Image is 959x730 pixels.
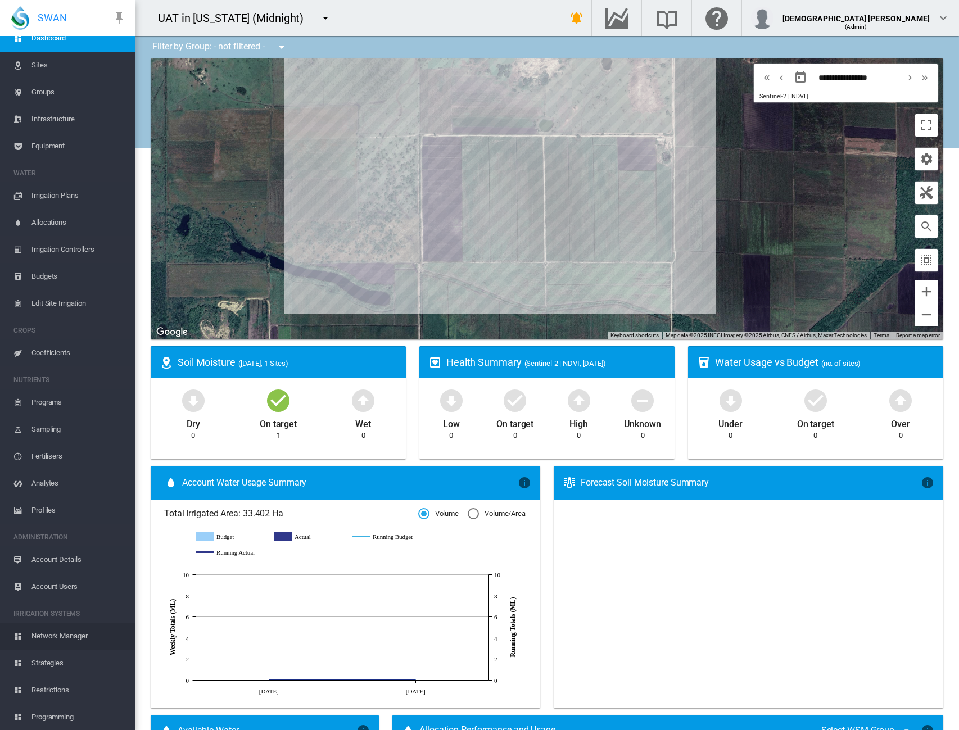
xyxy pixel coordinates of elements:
[31,573,126,600] span: Account Users
[915,215,938,238] button: icon-magnify
[896,332,940,338] a: Report a map error
[38,11,67,25] span: SWAN
[11,6,29,30] img: SWAN-Landscape-Logo-Colour-drop.png
[775,71,788,84] md-icon: icon-chevron-left
[807,93,808,100] span: |
[31,339,126,366] span: Coefficients
[874,332,889,338] a: Terms
[915,114,938,137] button: Toggle fullscreen view
[270,36,293,58] button: icon-menu-down
[153,325,191,339] a: Open this area in Google Maps (opens a new window)
[821,359,861,368] span: (no. of sites)
[917,71,932,84] button: icon-chevron-double-right
[31,263,126,290] span: Budgets
[196,532,263,542] g: Budget
[31,133,126,160] span: Equipment
[494,677,497,684] tspan: 0
[31,106,126,133] span: Infrastructure
[355,414,371,430] div: Wet
[603,11,630,25] md-icon: Go to the Data Hub
[31,209,126,236] span: Allocations
[494,614,497,620] tspan: 6
[31,389,126,416] span: Programs
[715,355,934,369] div: Water Usage vs Budget
[494,572,500,578] tspan: 10
[443,414,460,430] div: Low
[563,476,576,489] md-icon: icon-thermometer-lines
[31,497,126,524] span: Profiles
[186,593,189,600] tspan: 8
[581,477,921,489] div: Forecast Soil Moisture Summary
[361,430,365,441] div: 0
[666,332,867,338] span: Map data ©2025 INEGI Imagery ©2025 Airbus, CNES / Airbus, Maxar Technologies
[31,25,126,52] span: Dashboard
[31,470,126,497] span: Analytes
[31,79,126,106] span: Groups
[406,687,426,694] tspan: [DATE]
[904,71,916,84] md-icon: icon-chevron-right
[496,414,533,430] div: On target
[899,430,903,441] div: 0
[31,546,126,573] span: Account Details
[449,430,453,441] div: 0
[158,10,314,26] div: UAT in [US_STATE] (Midnight)
[13,321,126,339] span: CROPS
[813,430,817,441] div: 0
[277,430,281,441] div: 1
[164,507,418,520] span: Total Irrigated Area: 33.402 Ha
[915,148,938,170] button: icon-cog
[524,359,606,368] span: (Sentinel-2 | NDVI, [DATE])
[468,509,526,519] md-radio-button: Volume/Area
[718,414,743,430] div: Under
[797,414,834,430] div: On target
[903,71,917,84] button: icon-chevron-right
[761,71,773,84] md-icon: icon-chevron-double-left
[570,11,583,25] md-icon: icon-bell-ring
[187,414,200,430] div: Dry
[915,249,938,271] button: icon-select-all
[624,414,661,430] div: Unknown
[266,678,271,682] circle: Running Actual Sep 11 0
[751,7,773,29] img: profile.jpg
[759,71,774,84] button: icon-chevron-double-left
[191,430,195,441] div: 0
[13,371,126,389] span: NUTRIENTS
[802,387,829,414] md-icon: icon-checkbox-marked-circle
[186,656,189,663] tspan: 2
[31,290,126,317] span: Edit Site Irrigation
[915,303,938,326] button: Zoom out
[920,152,933,166] md-icon: icon-cog
[494,656,497,663] tspan: 2
[501,387,528,414] md-icon: icon-checkbox-marked-circle
[509,597,517,657] tspan: Running Totals (ML)
[31,236,126,263] span: Irrigation Controllers
[31,443,126,470] span: Fertilisers
[428,356,442,369] md-icon: icon-heart-box-outline
[31,623,126,650] span: Network Manager
[921,476,934,489] md-icon: icon-information
[789,66,812,89] button: md-calendar
[275,40,288,54] md-icon: icon-menu-down
[153,325,191,339] img: Google
[759,93,805,100] span: Sentinel-2 | NDVI
[260,414,297,430] div: On target
[180,387,207,414] md-icon: icon-arrow-down-bold-circle
[845,24,867,30] span: (Admin)
[782,8,930,20] div: [DEMOGRAPHIC_DATA] [PERSON_NAME]
[717,387,744,414] md-icon: icon-arrow-down-bold-circle
[577,430,581,441] div: 0
[891,414,910,430] div: Over
[352,532,419,542] g: Running Budget
[31,677,126,704] span: Restrictions
[31,182,126,209] span: Irrigation Plans
[641,430,645,441] div: 0
[319,11,332,25] md-icon: icon-menu-down
[186,635,189,642] tspan: 4
[13,528,126,546] span: ADMINISTRATION
[937,11,950,25] md-icon: icon-chevron-down
[350,387,377,414] md-icon: icon-arrow-up-bold-circle
[160,356,173,369] md-icon: icon-map-marker-radius
[418,509,459,519] md-radio-button: Volume
[438,387,465,414] md-icon: icon-arrow-down-bold-circle
[314,7,337,29] button: icon-menu-down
